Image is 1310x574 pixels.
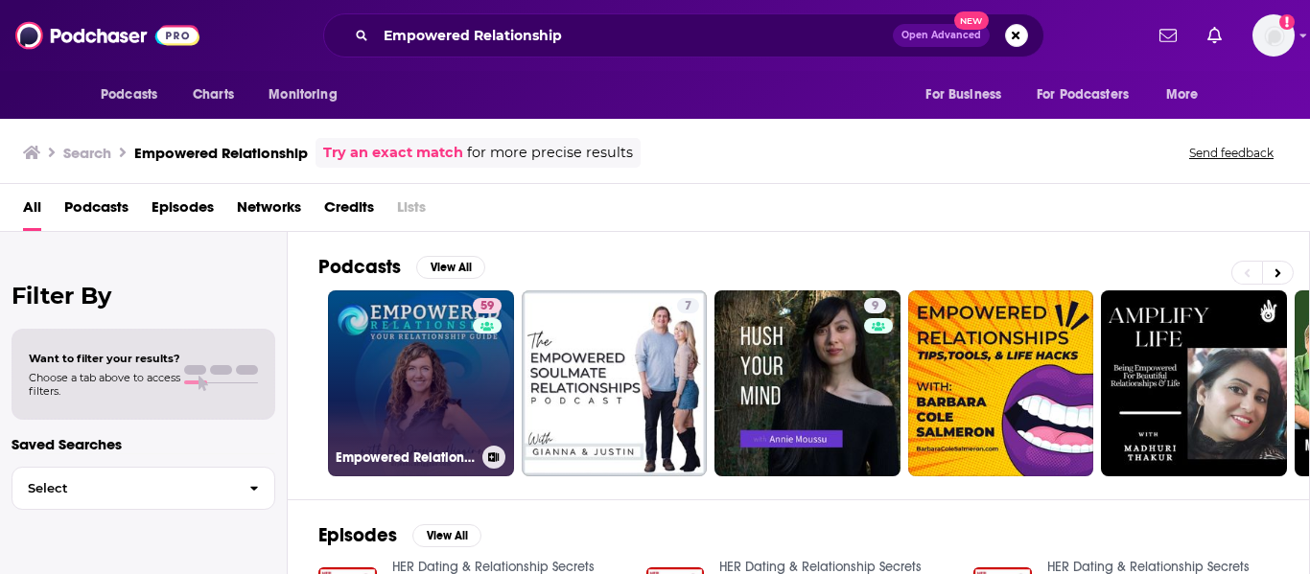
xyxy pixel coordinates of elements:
button: Send feedback [1183,145,1279,161]
span: For Business [925,81,1001,108]
span: 7 [685,297,691,316]
h2: Episodes [318,523,397,547]
p: Saved Searches [12,435,275,453]
h3: Empowered Relationship Podcast: Your Relationship Resource And Guide [336,449,475,466]
a: Show notifications dropdown [1200,19,1229,52]
div: Search podcasts, credits, & more... [323,13,1044,57]
a: Credits [324,192,374,231]
span: For Podcasters [1037,81,1129,108]
a: All [23,192,41,231]
button: Show profile menu [1252,14,1295,57]
h3: Empowered Relationship [134,144,308,162]
a: Podcasts [64,192,129,231]
button: open menu [255,77,362,113]
a: PodcastsView All [318,255,485,279]
span: Open Advanced [901,31,981,40]
a: EpisodesView All [318,523,481,547]
span: Charts [193,81,234,108]
span: Want to filter your results? [29,352,180,365]
span: Podcasts [101,81,157,108]
button: open menu [87,77,182,113]
button: open menu [1153,77,1223,113]
img: Podchaser - Follow, Share and Rate Podcasts [15,17,199,54]
a: 59Empowered Relationship Podcast: Your Relationship Resource And Guide [328,290,514,476]
svg: Add a profile image [1279,14,1295,30]
input: Search podcasts, credits, & more... [376,20,893,51]
span: New [954,11,989,30]
button: open menu [1024,77,1157,113]
a: 59 [473,298,502,313]
h3: Search [63,144,111,162]
a: Show notifications dropdown [1152,19,1184,52]
h2: Podcasts [318,255,401,279]
button: Select [12,467,275,510]
a: 9 [864,298,886,313]
span: Choose a tab above to access filters. [29,371,180,398]
span: 59 [480,297,494,316]
span: 9 [872,297,878,316]
h2: Filter By [12,282,275,310]
button: View All [416,256,485,279]
span: Logged in as angelabellBL2024 [1252,14,1295,57]
img: User Profile [1252,14,1295,57]
span: More [1166,81,1199,108]
a: Networks [237,192,301,231]
span: for more precise results [467,142,633,164]
button: open menu [912,77,1025,113]
a: Try an exact match [323,142,463,164]
a: Episodes [152,192,214,231]
span: Lists [397,192,426,231]
a: 9 [714,290,901,476]
span: Monitoring [269,81,337,108]
a: Charts [180,77,246,113]
a: 7 [522,290,708,476]
button: View All [412,524,481,547]
a: 7 [677,298,699,313]
span: Select [12,482,234,494]
button: Open AdvancedNew [893,24,990,47]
